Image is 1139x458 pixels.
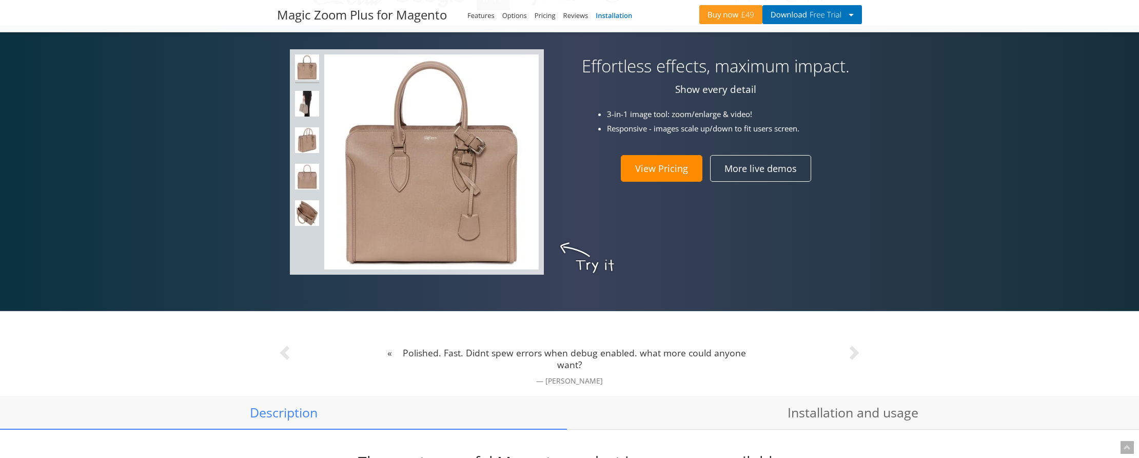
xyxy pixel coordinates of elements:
a: Installation [596,11,632,20]
a: Pricing [535,11,556,20]
a: Installation and usage [569,396,1136,430]
li: Responsive - images scale up/down to fit users screen. [607,123,863,135]
p: Polished. Fast. Didnt spew errors when debug enabled. what more could anyone want? [387,347,752,371]
a: Options [502,11,527,20]
p: Show every detail [577,84,854,96]
span: Free Trial [807,11,841,19]
span: £49 [738,11,754,19]
a: More live demos [710,155,811,182]
a: View Pricing [621,155,702,182]
small: [PERSON_NAME] [387,376,752,386]
a: Features [467,11,495,20]
button: DownloadFree Trial [762,5,862,24]
a: Reviews [563,11,588,20]
h2: Magic Zoom Plus for Magento [277,8,447,23]
a: Buy now£49 [699,5,762,24]
h3: Effortless effects, maximum impact. [577,57,854,75]
li: 3-in-1 image tool: zoom/enlarge & video! [607,108,863,120]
